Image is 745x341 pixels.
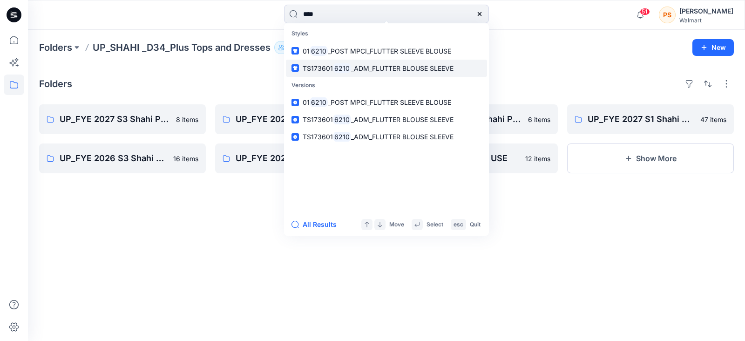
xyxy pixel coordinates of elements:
div: PS [659,7,676,23]
span: _POST MPCI_FLUTTER SLEEVE BLOUSE [328,47,451,55]
span: _ADM_FLUTTER BLOUSE SLEEVE [351,133,454,141]
a: UP_FYE 2027 S1 Shahi Plus Tops Dresses & Bottoms47 items [567,104,734,134]
p: 6 items [528,115,550,124]
button: Show More [567,143,734,173]
span: 51 [640,8,650,15]
mark: 6210 [310,97,328,108]
span: TS173601 [303,64,333,72]
a: TS1736016210_ADM_FLUTTER BLOUSE SLEEVE [286,128,487,145]
mark: 6210 [333,63,351,74]
p: UP_FYE 2027 S1 Shahi Plus Tops Dresses & Bottoms [588,113,695,126]
p: Quit [470,220,481,230]
span: 01 [303,47,310,55]
h4: Folders [39,78,72,89]
p: UP_SHAHI _D34_Plus Tops and Dresses [93,41,271,54]
p: esc [454,220,463,230]
span: _ADM_FLUTTER BLOUSE SLEEVE [351,64,454,72]
span: _POST MPCI_FLUTTER SLEEVE BLOUSE [328,98,451,106]
mark: 6210 [310,46,328,56]
span: TS173601 [303,116,333,123]
p: 16 items [173,154,198,164]
p: 47 items [700,115,726,124]
button: All Results [291,219,343,230]
p: Select [427,220,443,230]
p: UP_FYE 2027 S2 Shahi Plus Tops and Dress [236,113,342,126]
div: [PERSON_NAME] [679,6,733,17]
p: UP_FYE 2026 S3 Shahi Plus Tops Dresses Bottoms [60,152,168,165]
a: UP_FYE 2026 S3 Shahi Plus Tops Dresses Bottoms16 items [39,143,206,173]
p: UP_FYE 2026 S4 Shahi Plus Tops Dresses [236,152,345,165]
a: TS1736016210_ADM_FLUTTER BLOUSE SLEEVE [286,111,487,128]
mark: 6210 [333,131,351,142]
a: UP_FYE 2026 S4 Shahi Plus Tops Dresses11 items [215,143,382,173]
a: TS1736016210_ADM_FLUTTER BLOUSE SLEEVE [286,60,487,77]
button: 53 [274,41,305,54]
p: Versions [286,77,487,94]
a: 016210_POST MPCI_FLUTTER SLEEVE BLOUSE [286,42,487,60]
a: Folders [39,41,72,54]
p: 8 items [176,115,198,124]
p: Move [389,220,404,230]
a: UP_FYE 2027 S2 Shahi Plus Tops and Dress26 items [215,104,382,134]
a: 016210_POST MPCI_FLUTTER SLEEVE BLOUSE [286,94,487,111]
div: Walmart [679,17,733,24]
a: UP_FYE 2027 S3 Shahi Plus Tops and Dress8 items [39,104,206,134]
span: _ADM_FLUTTER BLOUSE SLEEVE [351,116,454,123]
button: New [692,39,734,56]
p: 12 items [525,154,550,164]
span: 01 [303,98,310,106]
p: Styles [286,25,487,42]
span: TS173601 [303,133,333,141]
p: UP_FYE 2027 S3 Shahi Plus Tops and Dress [60,113,170,126]
mark: 6210 [333,114,351,125]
